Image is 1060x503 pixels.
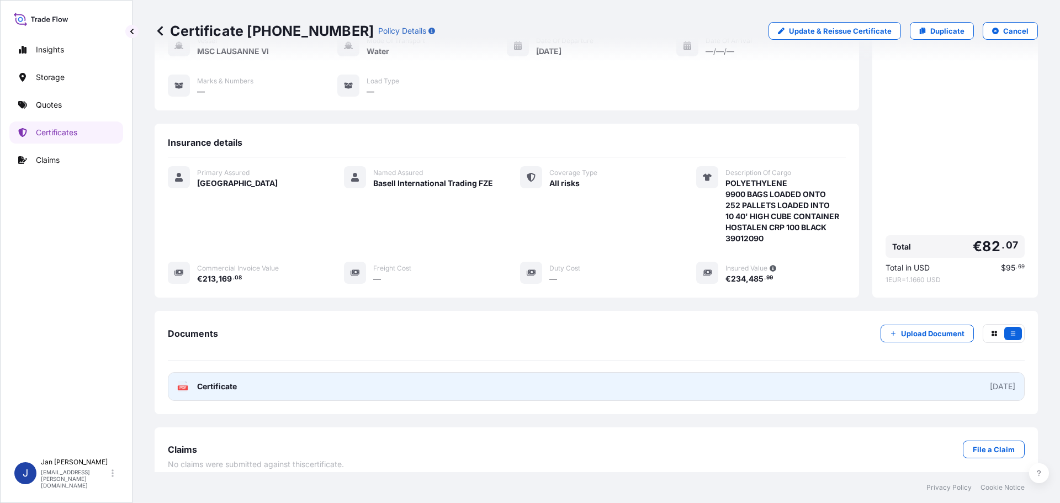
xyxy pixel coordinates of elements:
[746,275,749,283] span: ,
[197,86,205,97] span: —
[36,99,62,110] p: Quotes
[930,25,964,36] p: Duplicate
[367,77,399,86] span: Load Type
[197,168,250,177] span: Primary Assured
[982,240,1000,253] span: 82
[216,275,219,283] span: ,
[983,22,1038,40] button: Cancel
[41,469,109,489] p: [EMAIL_ADDRESS][PERSON_NAME][DOMAIN_NAME]
[197,275,203,283] span: €
[197,381,237,392] span: Certificate
[23,468,28,479] span: J
[378,25,426,36] p: Policy Details
[219,275,232,283] span: 169
[197,264,279,273] span: Commercial Invoice Value
[990,381,1015,392] div: [DATE]
[901,328,964,339] p: Upload Document
[749,275,764,283] span: 485
[9,149,123,171] a: Claims
[892,241,911,252] span: Total
[725,178,839,244] span: POLYETHYLENE 9900 BAGS LOADED ONTO 252 PALLETS LOADED INTO 10 40' HIGH CUBE CONTAINER HOSTALEN CR...
[36,127,77,138] p: Certificates
[373,178,493,189] span: Basell International Trading FZE
[789,25,892,36] p: Update & Reissue Certificate
[168,137,242,148] span: Insurance details
[36,155,60,166] p: Claims
[179,386,187,390] text: PDF
[373,264,411,273] span: Freight Cost
[41,458,109,467] p: Jan [PERSON_NAME]
[367,86,374,97] span: —
[1001,242,1005,248] span: .
[766,276,773,280] span: 99
[1001,264,1006,272] span: $
[9,121,123,144] a: Certificates
[235,276,242,280] span: 08
[981,483,1025,492] a: Cookie Notice
[36,72,65,83] p: Storage
[232,276,234,280] span: .
[764,276,766,280] span: .
[725,168,791,177] span: Description Of Cargo
[926,483,972,492] a: Privacy Policy
[1016,265,1017,269] span: .
[36,44,64,55] p: Insights
[9,94,123,116] a: Quotes
[731,275,746,283] span: 234
[549,178,580,189] span: All risks
[373,273,381,284] span: —
[886,262,930,273] span: Total in USD
[197,178,278,189] span: [GEOGRAPHIC_DATA]
[1003,25,1029,36] p: Cancel
[768,22,901,40] a: Update & Reissue Certificate
[910,22,974,40] a: Duplicate
[725,264,767,273] span: Insured Value
[203,275,216,283] span: 213
[886,276,1025,284] span: 1 EUR = 1.1660 USD
[549,168,597,177] span: Coverage Type
[1018,265,1025,269] span: 69
[155,22,374,40] p: Certificate [PHONE_NUMBER]
[168,372,1025,401] a: PDFCertificate[DATE]
[549,273,557,284] span: —
[973,444,1015,455] p: File a Claim
[168,328,218,339] span: Documents
[1006,242,1018,248] span: 07
[549,264,580,273] span: Duty Cost
[881,325,974,342] button: Upload Document
[973,240,982,253] span: €
[373,168,423,177] span: Named Assured
[9,66,123,88] a: Storage
[197,77,253,86] span: Marks & Numbers
[9,39,123,61] a: Insights
[725,275,731,283] span: €
[168,444,197,455] span: Claims
[168,459,344,470] span: No claims were submitted against this certificate .
[1006,264,1015,272] span: 95
[963,441,1025,458] a: File a Claim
